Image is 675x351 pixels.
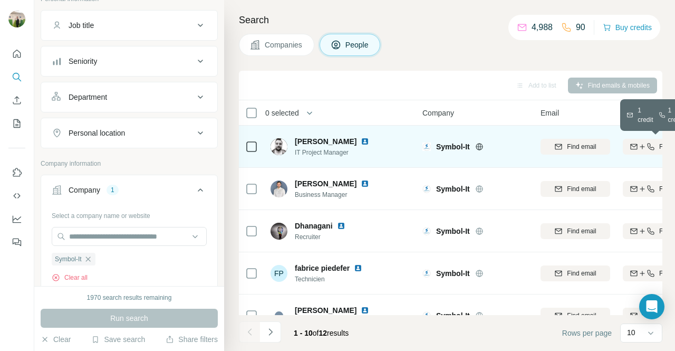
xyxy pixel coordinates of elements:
[295,148,382,157] span: IT Project Manager
[271,307,287,324] img: Avatar
[69,20,94,31] div: Job title
[422,311,431,320] img: Logo of Symbol-It
[541,181,610,197] button: Find email
[541,265,610,281] button: Find email
[260,321,281,343] button: Navigate to next page
[436,184,470,194] span: Symbol-It
[567,269,596,278] span: Find email
[361,137,369,146] img: LinkedIn logo
[337,222,345,230] img: LinkedIn logo
[55,254,82,264] span: Symbol-It
[436,141,470,152] span: Symbol-It
[69,56,97,67] div: Seniority
[295,136,356,147] span: [PERSON_NAME]
[8,91,25,110] button: Enrich CSV
[295,274,375,284] span: Technicien
[41,159,218,168] p: Company information
[265,108,299,118] span: 0 selected
[294,329,349,337] span: results
[422,269,431,278] img: Logo of Symbol-It
[562,328,612,338] span: Rows per page
[295,263,350,273] span: fabrice piedefer
[8,68,25,87] button: Search
[8,210,25,229] button: Dashboard
[436,310,470,321] span: Symbol-It
[567,226,596,236] span: Find email
[52,273,88,282] button: Clear all
[422,143,431,151] img: Logo of Symbol-It
[313,329,319,337] span: of
[8,114,25,133] button: My lists
[532,21,553,34] p: 4,988
[69,185,100,195] div: Company
[422,185,431,193] img: Logo of Symbol-It
[41,334,71,345] button: Clear
[576,21,585,34] p: 90
[422,108,454,118] span: Company
[87,293,172,302] div: 1970 search results remaining
[567,184,596,194] span: Find email
[603,20,652,35] button: Buy credits
[295,179,356,188] span: [PERSON_NAME]
[271,181,287,197] img: Avatar
[69,128,125,138] div: Personal location
[107,185,119,195] div: 1
[436,268,470,279] span: Symbol-It
[271,223,287,240] img: Avatar
[271,138,287,155] img: Avatar
[41,84,217,110] button: Department
[8,186,25,205] button: Use Surfe API
[41,120,217,146] button: Personal location
[639,294,664,319] div: Open Intercom Messenger
[319,329,327,337] span: 12
[8,11,25,27] img: Avatar
[41,13,217,38] button: Job title
[345,40,370,50] span: People
[41,177,217,207] button: Company1
[361,179,369,188] img: LinkedIn logo
[541,108,559,118] span: Email
[627,327,635,338] p: 10
[361,306,369,315] img: LinkedIn logo
[541,308,610,324] button: Find email
[8,44,25,63] button: Quick start
[69,92,107,102] div: Department
[541,139,610,155] button: Find email
[91,334,145,345] button: Save search
[567,142,596,151] span: Find email
[295,221,333,231] span: Dhanagani
[166,334,218,345] button: Share filters
[8,233,25,252] button: Feedback
[294,329,313,337] span: 1 - 10
[295,305,356,316] span: [PERSON_NAME]
[239,13,662,27] h4: Search
[436,226,470,236] span: Symbol-It
[265,40,303,50] span: Companies
[8,163,25,182] button: Use Surfe on LinkedIn
[567,311,596,320] span: Find email
[52,207,207,221] div: Select a company name or website
[354,264,362,272] img: LinkedIn logo
[295,190,382,200] span: Business Manager
[295,232,358,242] span: Recruiter
[541,223,610,239] button: Find email
[422,227,431,235] img: Logo of Symbol-It
[623,108,644,118] span: Mobile
[271,265,287,282] div: FP
[41,49,217,74] button: Seniority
